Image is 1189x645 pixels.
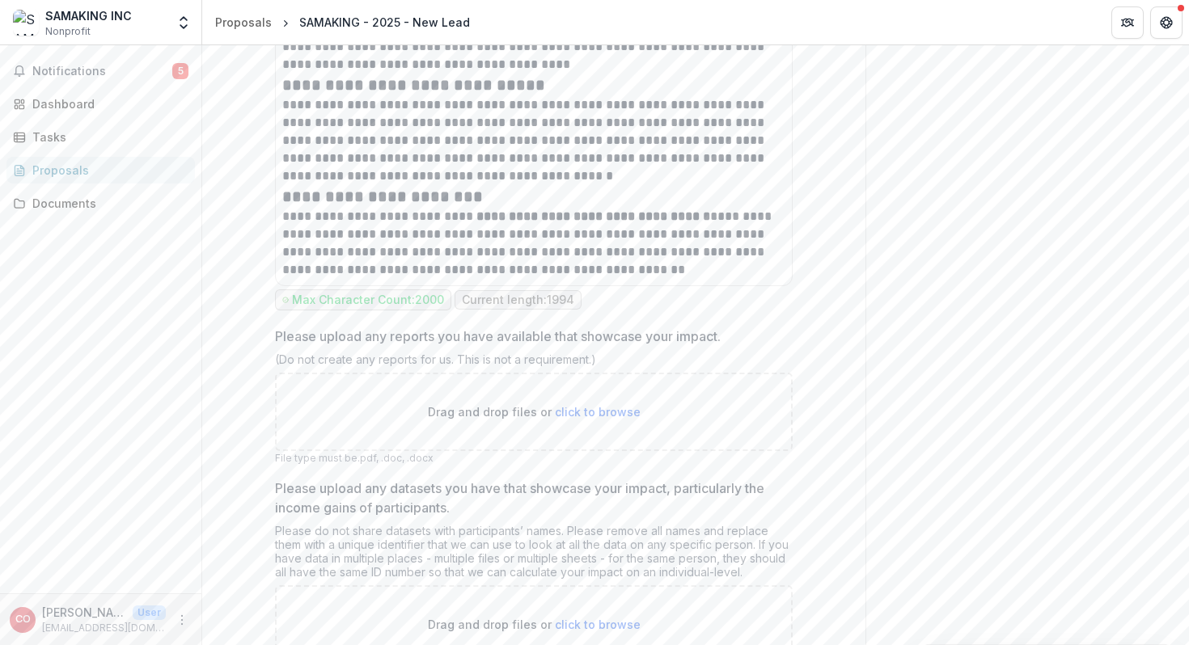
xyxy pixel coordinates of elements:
button: More [172,610,192,630]
span: 5 [172,63,188,79]
div: Tasks [32,129,182,145]
div: Documents [32,195,182,212]
span: Notifications [32,65,172,78]
a: Proposals [6,157,195,183]
p: [EMAIL_ADDRESS][DOMAIN_NAME] [42,621,166,635]
div: Proposals [215,14,272,31]
button: Get Help [1150,6,1183,39]
div: SAMAKING - 2025 - New Lead [299,14,470,31]
p: Max Character Count: 2000 [292,293,444,307]
div: (Do not create any reports for us. This is not a requirement.) [275,352,793,373]
div: SAMAKING INC [45,7,132,24]
p: Drag and drop files or [428,616,641,633]
span: click to browse [555,405,641,419]
p: Please upload any datasets you have that showcase your impact, particularly the income gains of p... [275,478,783,517]
div: Dashboard [32,95,182,112]
p: File type must be .pdf, .doc, .docx [275,451,793,466]
p: User [133,605,166,620]
div: Please do not share datasets with participants’ names. Please remove all names and replace them w... [275,524,793,585]
a: Documents [6,190,195,217]
button: Partners [1111,6,1144,39]
a: Dashboard [6,91,195,117]
button: Open entity switcher [172,6,195,39]
p: [PERSON_NAME] [42,604,126,621]
div: Proposals [32,162,182,179]
button: Notifications5 [6,58,195,84]
p: Current length: 1994 [462,293,574,307]
a: Proposals [209,11,278,34]
img: SAMAKING INC [13,10,39,36]
p: Drag and drop files or [428,403,641,420]
div: Clinton Obura [15,614,31,625]
nav: breadcrumb [209,11,476,34]
a: Tasks [6,124,195,150]
span: Nonprofit [45,24,91,39]
span: click to browse [555,618,641,631]
p: Please upload any reports you have available that showcase your impact. [275,327,721,346]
